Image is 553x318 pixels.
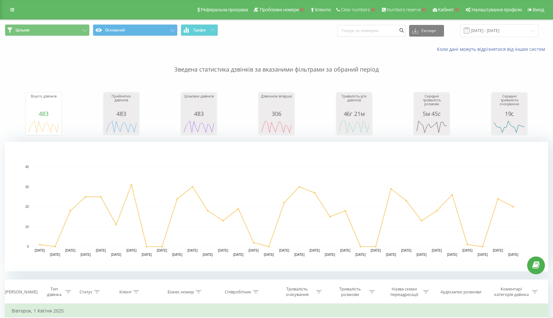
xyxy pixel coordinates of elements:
text: [DATE] [417,253,427,256]
span: Клієнти [315,7,331,12]
text: [DATE] [142,253,152,256]
text: [DATE] [188,249,198,252]
text: [DATE] [401,249,412,252]
svg: A chart. [416,117,448,136]
button: Графік [181,24,218,36]
div: Тривалість очікування [280,286,314,297]
text: 20 [25,205,29,209]
span: Кабінет [438,7,454,12]
text: [DATE] [325,253,335,256]
svg: A chart. [260,117,293,136]
div: Тривалість розмови [333,286,367,297]
text: [DATE] [157,249,167,252]
text: [DATE] [386,253,396,256]
span: Numbers reserve [387,7,421,12]
a: Коли дані можуть відрізнятися вiд інших систем [437,46,548,52]
svg: A chart. [27,117,60,136]
div: Середня тривалість очікування [493,94,526,110]
text: [DATE] [478,253,488,256]
div: Аудіозапис розмови [440,289,481,295]
text: 30 [25,185,29,189]
span: Clear numbers [341,7,370,12]
div: Назва схеми переадресації [387,286,421,297]
text: [DATE] [447,253,457,256]
text: [DATE] [508,253,518,256]
div: Всього дзвінків [27,94,60,110]
td: Вівторок, 1 Квітня 2025 [5,304,548,317]
text: [DATE] [279,249,289,252]
span: Цільові [16,28,29,33]
text: [DATE] [432,249,442,252]
text: [DATE] [371,249,381,252]
text: [DATE] [50,253,60,256]
text: [DATE] [248,249,259,252]
text: [DATE] [264,253,274,256]
svg: A chart. [493,117,526,136]
svg: A chart. [105,117,137,136]
div: 5м 45с [416,110,448,117]
button: Цільові [5,24,90,36]
div: Цільових дзвінків [183,94,215,110]
svg: A chart. [183,117,215,136]
div: Прийнятих дзвінків [105,94,137,110]
div: 483 [183,110,215,117]
div: Клієнт [119,289,132,295]
p: Зведена статистика дзвінків за вказаними фільтрами за обраний період [5,52,548,74]
div: Статус [80,289,92,295]
text: [DATE] [96,249,106,252]
text: [DATE] [35,249,45,252]
input: Пошук за номером [337,25,406,37]
text: [DATE] [65,249,76,252]
text: [DATE] [294,253,305,256]
span: Проблемні номери [260,7,299,12]
text: [DATE] [355,253,366,256]
button: Основний [93,24,178,36]
text: 10 [25,225,29,229]
div: 306 [260,110,293,117]
div: Дзвонили вперше [260,94,293,110]
div: Тривалість усіх дзвінків [338,94,370,110]
div: 19с [493,110,526,117]
text: [DATE] [493,249,503,252]
div: Коментар/категорія дзвінка [493,286,530,297]
text: [DATE] [126,249,137,252]
text: 40 [25,165,29,169]
div: [PERSON_NAME] [5,289,38,295]
text: [DATE] [309,249,320,252]
span: Графік [193,28,206,32]
div: Середня тривалість розмови [416,94,448,110]
text: [DATE] [203,253,213,256]
text: [DATE] [81,253,91,256]
text: 0 [27,245,29,248]
div: Тип дзвінка [45,286,64,297]
span: Налаштування профілю [472,7,522,12]
button: Експорт [409,25,444,37]
div: 46г 21м [338,110,370,117]
div: 483 [27,110,60,117]
text: [DATE] [233,253,244,256]
span: Вихід [533,7,544,12]
span: Реферальна програма [201,7,248,12]
text: [DATE] [111,253,121,256]
text: [DATE] [462,249,472,252]
text: [DATE] [340,249,351,252]
div: Бізнес номер [168,289,194,295]
text: [DATE] [172,253,182,256]
svg: A chart. [338,117,370,136]
svg: A chart. [5,142,548,271]
div: Співробітник [225,289,251,295]
div: 483 [105,110,137,117]
text: [DATE] [218,249,228,252]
